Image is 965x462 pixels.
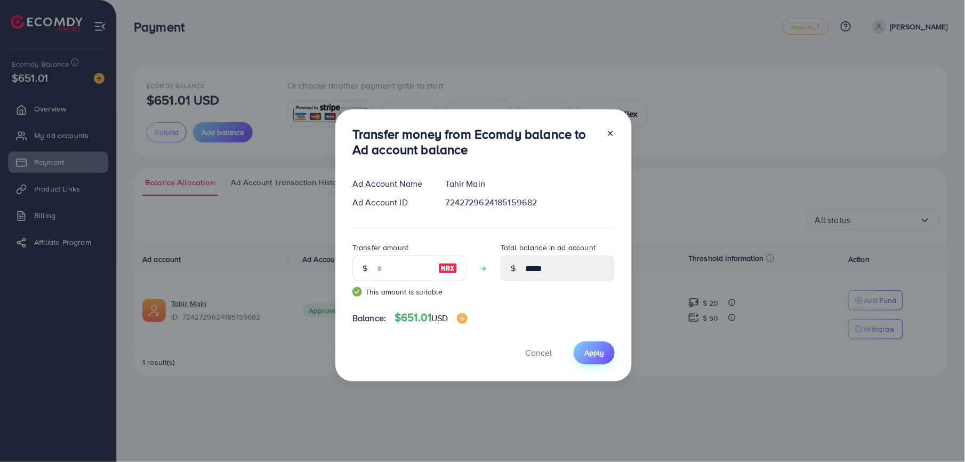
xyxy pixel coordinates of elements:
[437,178,623,190] div: Tahir Main
[395,311,468,324] h4: $651.01
[344,178,437,190] div: Ad Account Name
[512,341,565,364] button: Cancel
[920,414,957,454] iframe: Chat
[352,242,408,253] label: Transfer amount
[344,196,437,209] div: Ad Account ID
[431,312,448,324] span: USD
[457,313,468,324] img: image
[584,347,604,358] span: Apply
[352,312,386,324] span: Balance:
[437,196,623,209] div: 7242729624185159682
[574,341,615,364] button: Apply
[352,126,598,157] h3: Transfer money from Ecomdy balance to Ad account balance
[352,286,467,297] small: This amount is suitable
[501,242,596,253] label: Total balance in ad account
[525,347,552,359] span: Cancel
[438,262,457,275] img: image
[352,287,362,297] img: guide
